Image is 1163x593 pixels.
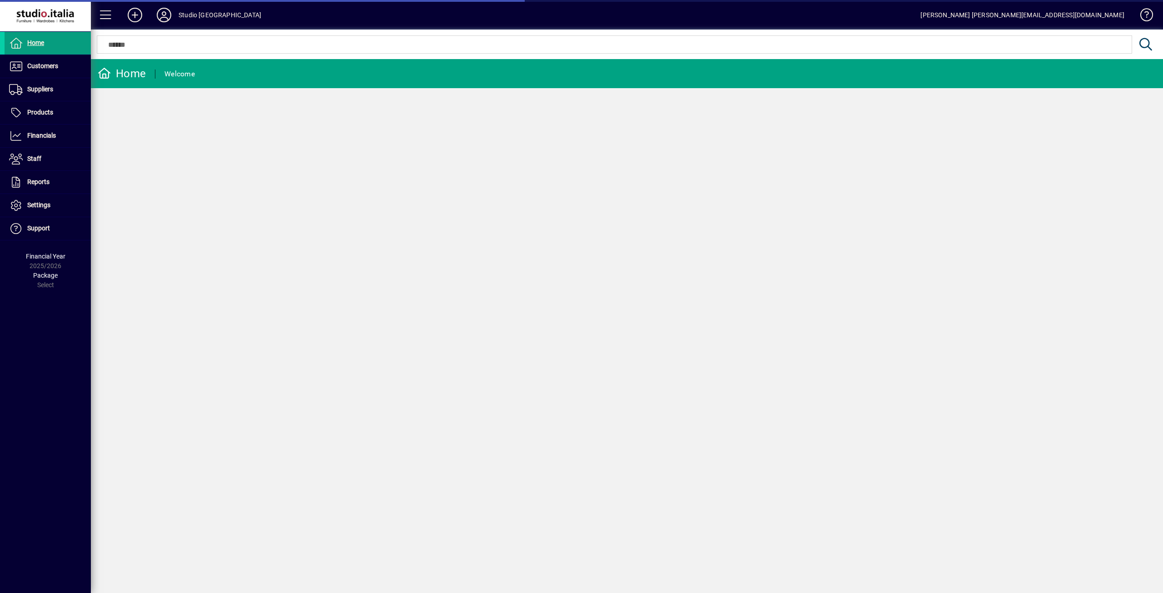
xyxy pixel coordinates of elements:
span: Staff [27,155,41,162]
span: Settings [27,201,50,209]
a: Settings [5,194,91,217]
span: Reports [27,178,50,185]
span: Financials [27,132,56,139]
span: Financial Year [26,253,65,260]
span: Support [27,224,50,232]
span: Suppliers [27,85,53,93]
a: Suppliers [5,78,91,101]
div: Welcome [164,67,195,81]
a: Customers [5,55,91,78]
a: Financials [5,125,91,147]
span: Home [27,39,44,46]
a: Products [5,101,91,124]
button: Add [120,7,149,23]
div: [PERSON_NAME] [PERSON_NAME][EMAIL_ADDRESS][DOMAIN_NAME] [920,8,1124,22]
span: Products [27,109,53,116]
a: Support [5,217,91,240]
div: Home [98,66,146,81]
a: Staff [5,148,91,170]
span: Customers [27,62,58,70]
button: Profile [149,7,179,23]
a: Knowledge Base [1133,2,1152,31]
div: Studio [GEOGRAPHIC_DATA] [179,8,261,22]
a: Reports [5,171,91,194]
span: Package [33,272,58,279]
